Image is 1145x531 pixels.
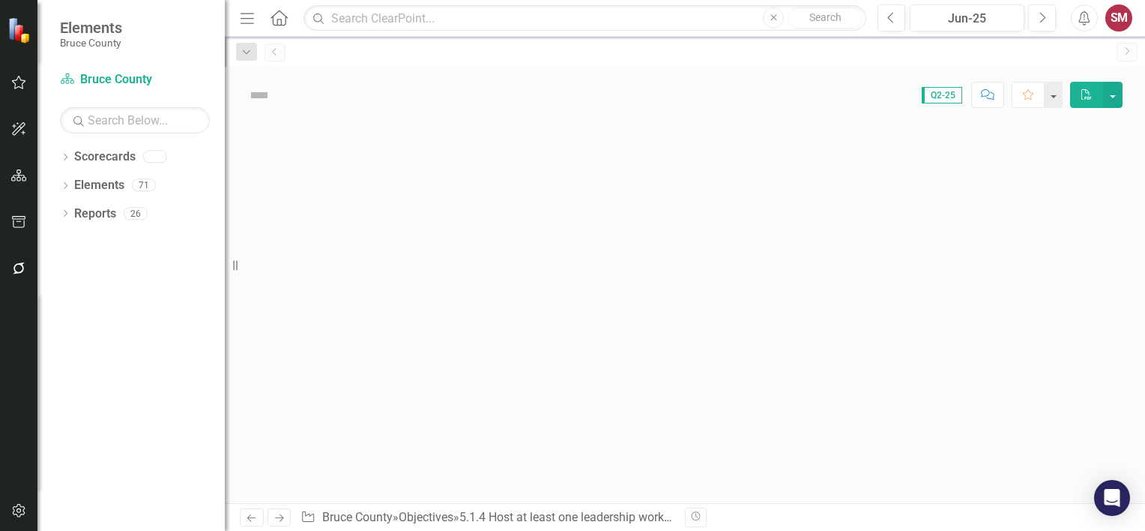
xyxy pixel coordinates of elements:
a: Objectives [399,510,453,524]
a: Bruce County [60,71,210,88]
input: Search ClearPoint... [303,5,866,31]
small: Bruce County [60,37,122,49]
img: ClearPoint Strategy [7,16,34,43]
span: Search [809,11,842,23]
img: Not Defined [247,83,271,107]
a: Reports [74,205,116,223]
button: SM [1105,4,1132,31]
div: 26 [124,207,148,220]
a: Scorecards [74,148,136,166]
div: Open Intercom Messenger [1094,480,1130,516]
div: » » [300,509,674,526]
button: Search [788,7,862,28]
span: Q2-25 [922,87,962,103]
div: 5.1.4 Host at least one leadership workshop or training session for managers and supervisors ever... [459,510,1010,524]
div: 71 [132,179,156,192]
a: Bruce County [322,510,393,524]
span: Elements [60,19,122,37]
button: Jun-25 [910,4,1024,31]
div: Jun-25 [915,10,1019,28]
a: Elements [74,177,124,194]
input: Search Below... [60,107,210,133]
